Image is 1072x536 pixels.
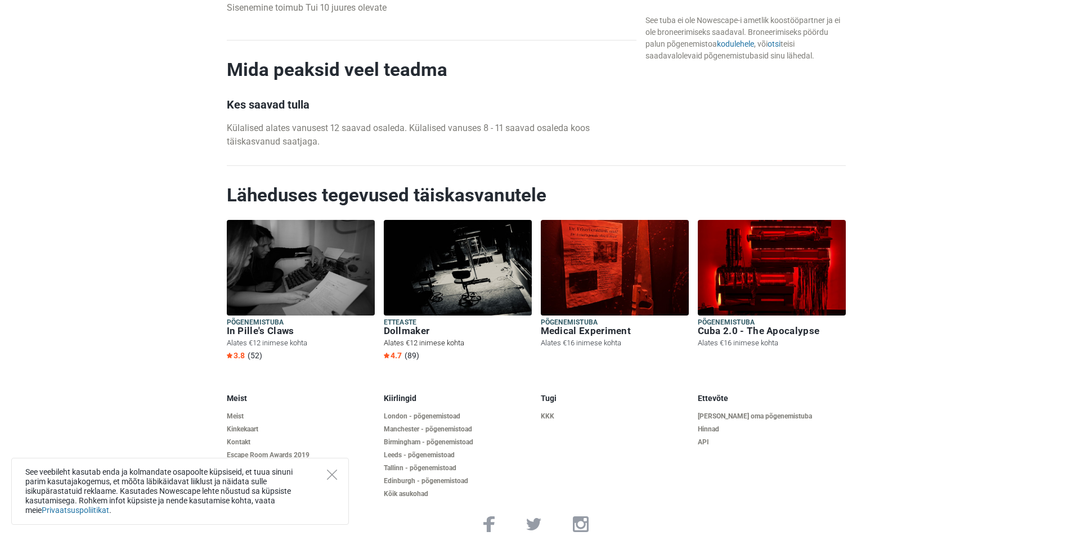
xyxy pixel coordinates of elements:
[227,438,375,447] a: Kontakt
[645,15,846,62] div: See tuba ei ole Nowescape-i ametlik koostööpartner ja ei ole broneerimiseks saadaval. Broneerimis...
[384,451,532,460] a: Leeds - põgenemistoad
[227,412,375,421] a: Meist
[541,220,689,350] a: Põgenemistuba Medical Experiment Alates €16 inimese kohta
[541,325,689,337] h6: Medical Experiment
[327,470,337,480] button: Close
[227,325,375,337] h6: In Pille's Claws
[541,394,689,403] h5: Tugi
[405,351,419,360] span: (89)
[227,121,636,148] p: Külalised alates vanusest 12 saavad osaleda. Külalised vanuses 8 - 11 saavad osaleda koos täiskas...
[42,506,109,515] a: Privaatsuspoliitikat
[227,58,636,81] h2: Mida peaksid veel teadma
[384,425,532,434] a: Manchester - põgenemistoad
[384,351,402,360] span: 4.7
[227,394,375,403] h5: Meist
[227,351,245,360] span: 3.8
[384,338,532,348] p: Alates €12 inimese kohta
[248,351,262,360] span: (52)
[384,325,532,337] h6: Dollmaker
[541,412,689,421] a: KKK
[227,184,846,206] h2: Läheduses tegevused täiskasvanutele
[227,98,636,111] h3: Kes saavad tulla
[227,1,636,15] p: Sisenemine toimub Tui 10 juures olevate
[698,438,846,447] a: API
[384,438,532,447] a: Birmingham - põgenemistoad
[384,490,532,498] a: Kõik asukohad
[717,39,754,48] a: kodulehele
[698,425,846,434] a: Hinnad
[698,220,846,350] a: Põgenemistuba Cuba 2.0 - The Apocalypse Alates €16 inimese kohta
[384,394,532,403] h5: Kiirlingid
[384,318,532,327] h5: Etteaste
[698,412,846,421] a: [PERSON_NAME] oma põgenemistuba
[11,458,349,525] div: See veebileht kasutab enda ja kolmandate osapoolte küpsiseid, et tuua sinuni parim kasutajakogemu...
[698,318,846,327] h5: Põgenemistuba
[541,318,689,327] h5: Põgenemistuba
[384,464,532,472] a: Tallinn - põgenemistoad
[384,220,532,363] a: Etteaste Dollmaker Alates €12 inimese kohta 4.7 (89)
[698,338,846,348] p: Alates €16 inimese kohta
[384,477,532,485] a: Edinburgh - põgenemistoad
[227,318,375,327] h5: Põgenemistuba
[227,451,375,460] a: Escape Room Awards 2019
[227,338,375,348] p: Alates €12 inimese kohta
[384,412,532,421] a: London - põgenemistoad
[227,425,375,434] a: Kinkekaart
[541,338,689,348] p: Alates €16 inimese kohta
[768,39,781,48] a: otsi
[698,325,846,337] h6: Cuba 2.0 - The Apocalypse
[227,220,375,363] a: Põgenemistuba In Pille's Claws Alates €12 inimese kohta 3.8 (52)
[698,394,846,403] h5: Ettevõte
